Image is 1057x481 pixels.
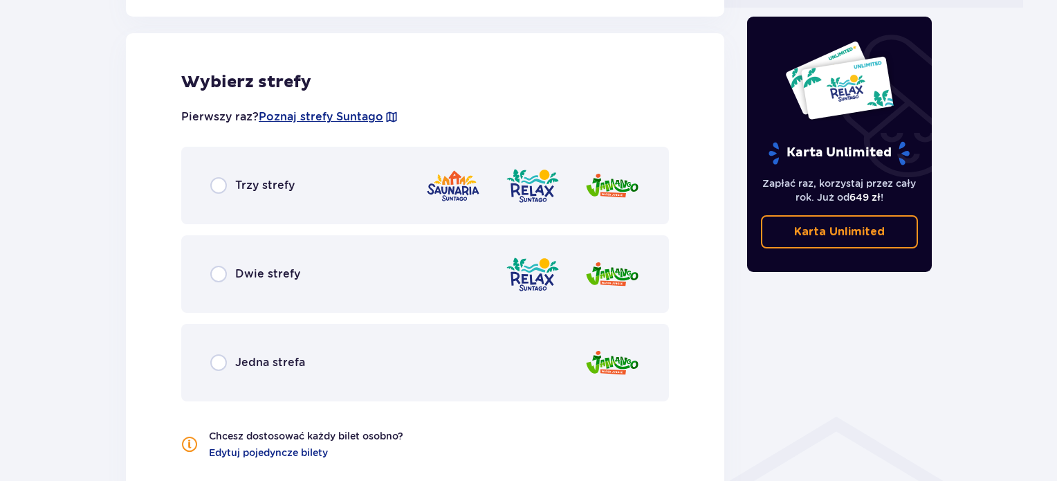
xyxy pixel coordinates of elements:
img: zone logo [505,166,560,206]
a: Edytuj pojedyncze bilety [209,446,328,460]
p: Dwie strefy [235,266,300,282]
p: Jedna strefa [235,355,305,370]
a: Karta Unlimited [761,215,919,248]
img: zone logo [585,255,640,294]
img: zone logo [425,166,481,206]
p: Chcesz dostosować każdy bilet osobno? [209,429,403,443]
img: zone logo [585,343,640,383]
p: Wybierz strefy [181,72,669,93]
span: 649 zł [849,192,881,203]
p: Trzy strefy [235,178,295,193]
p: Pierwszy raz? [181,109,398,125]
p: Karta Unlimited [794,224,885,239]
img: zone logo [505,255,560,294]
img: zone logo [585,166,640,206]
p: Karta Unlimited [767,141,911,165]
a: Poznaj strefy Suntago [259,109,383,125]
p: Zapłać raz, korzystaj przez cały rok. Już od ! [761,176,919,204]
